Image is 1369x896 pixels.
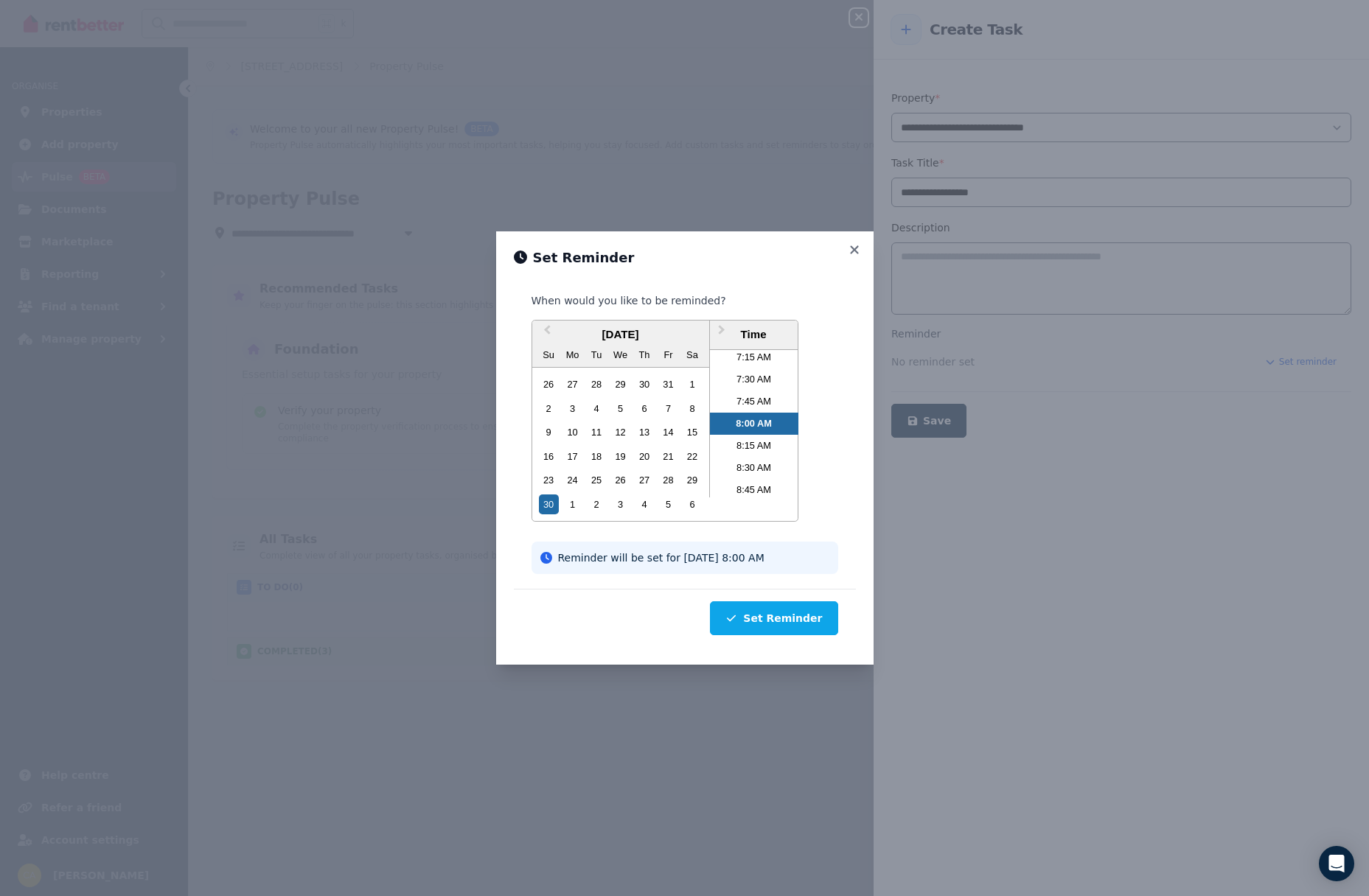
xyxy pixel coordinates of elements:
div: Choose Sunday, November 16th, 2025 [539,447,559,466]
div: Choose Thursday, November 6th, 2025 [634,399,654,419]
li: 7:15 AM [710,346,798,368]
div: Time [714,326,794,343]
div: Choose Tuesday, November 11th, 2025 [586,422,606,442]
li: 7:45 AM [710,391,798,413]
button: Next Month [711,322,735,346]
div: Su [539,345,559,365]
div: Choose Friday, December 5th, 2025 [658,494,678,514]
div: Choose Wednesday, November 19th, 2025 [610,447,630,466]
ul: Time [710,350,798,497]
div: month 2025-11 [537,373,704,517]
div: Choose Friday, November 28th, 2025 [658,470,678,490]
h4: When would you like to be reminded? [532,293,838,308]
div: Choose Monday, November 3rd, 2025 [562,399,582,419]
div: Sa [682,345,702,365]
li: 8:00 AM [710,413,798,435]
div: Choose Sunday, November 23rd, 2025 [539,470,559,490]
div: Choose Wednesday, November 26th, 2025 [610,470,630,490]
div: Choose Tuesday, December 2nd, 2025 [586,494,606,514]
div: Choose Saturday, November 29th, 2025 [682,470,702,490]
div: Choose Saturday, November 15th, 2025 [682,422,702,442]
li: 8:30 AM [710,457,798,479]
div: Choose Friday, November 14th, 2025 [658,422,678,442]
div: Choose Monday, November 10th, 2025 [562,422,582,442]
h3: Set Reminder [514,249,856,267]
div: Choose Monday, December 1st, 2025 [562,494,582,514]
div: Choose Saturday, November 22nd, 2025 [682,447,702,466]
div: Choose Sunday, November 9th, 2025 [539,422,559,442]
button: Set Reminder [710,601,837,635]
div: Choose Thursday, October 30th, 2025 [634,374,654,394]
div: Choose Friday, October 31st, 2025 [658,374,678,394]
div: Tu [586,345,606,365]
div: Choose Tuesday, November 25th, 2025 [586,470,606,490]
div: Fr [658,345,678,365]
div: Choose Thursday, November 20th, 2025 [634,447,654,466]
div: Choose Sunday, October 26th, 2025 [539,374,559,394]
div: Choose Sunday, November 30th, 2025 [539,494,559,514]
div: Choose Wednesday, December 3rd, 2025 [610,494,630,514]
div: We [610,345,630,365]
div: Choose Monday, October 27th, 2025 [562,374,582,394]
div: Choose Friday, November 7th, 2025 [658,399,678,419]
div: Choose Thursday, November 27th, 2025 [634,470,654,490]
div: Choose Monday, November 17th, 2025 [562,447,582,466]
div: [DATE] [532,326,709,343]
span: Reminder will be set for [DATE] 8:00 AM [558,550,764,565]
div: Open Intercom Messenger [1319,846,1354,881]
div: Choose Sunday, November 2nd, 2025 [539,399,559,419]
div: Th [634,345,654,365]
div: Choose Saturday, December 6th, 2025 [682,494,702,514]
button: Previous Month [534,322,557,346]
div: Choose Tuesday, October 28th, 2025 [586,374,606,394]
div: Choose Saturday, November 8th, 2025 [682,399,702,419]
div: Choose Thursday, November 13th, 2025 [634,422,654,442]
div: Choose Tuesday, November 4th, 2025 [586,399,606,419]
li: 8:15 AM [710,435,798,457]
div: Choose Thursday, December 4th, 2025 [634,494,654,514]
div: Choose Wednesday, November 12th, 2025 [610,422,630,442]
li: 7:30 AM [710,368,798,391]
div: Choose Monday, November 24th, 2025 [562,470,582,490]
div: Choose Wednesday, October 29th, 2025 [610,374,630,394]
div: Choose Saturday, November 1st, 2025 [682,374,702,394]
div: Choose Friday, November 21st, 2025 [658,447,678,466]
div: Choose Tuesday, November 18th, 2025 [586,447,606,466]
div: Choose Wednesday, November 5th, 2025 [610,399,630,419]
li: 8:45 AM [710,479,798,501]
div: Mo [562,345,582,365]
